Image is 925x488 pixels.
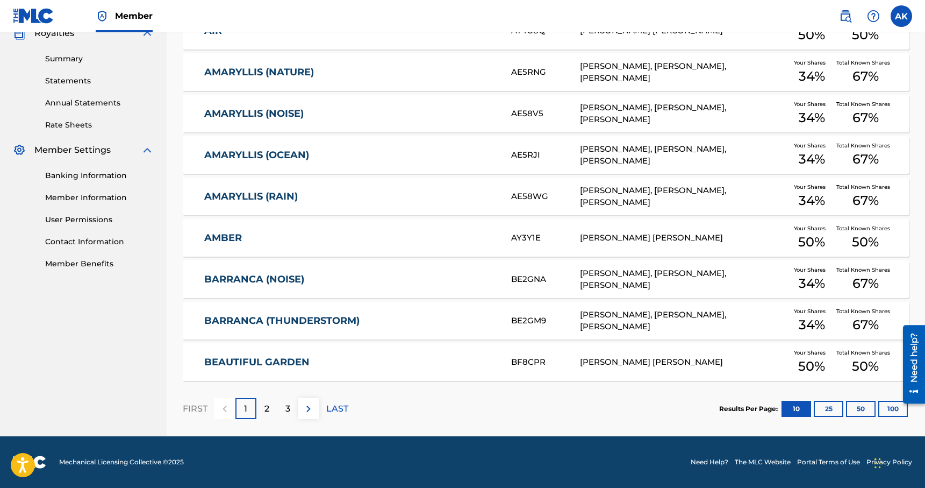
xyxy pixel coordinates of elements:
img: right [302,402,315,415]
div: AE5RJI [511,149,580,161]
span: Total Known Shares [836,266,894,274]
span: Total Known Shares [836,59,894,67]
span: Total Known Shares [836,307,894,315]
iframe: Chat Widget [871,436,925,488]
span: 34 % [799,274,825,293]
span: Royalties [34,27,74,40]
p: 2 [264,402,269,415]
a: Member Information [45,192,154,203]
div: Help [863,5,884,27]
p: 3 [285,402,290,415]
div: [PERSON_NAME], [PERSON_NAME], [PERSON_NAME] [580,267,787,292]
span: Your Shares [794,142,830,150]
img: Top Rightsholder [96,10,109,23]
button: 50 [846,401,876,417]
a: Contact Information [45,236,154,247]
a: BARRANCA (THUNDERSTORM) [204,315,497,327]
button: 10 [781,401,811,417]
button: 100 [878,401,908,417]
div: User Menu [891,5,912,27]
a: Statements [45,75,154,87]
a: AMBER [204,232,497,244]
a: Rate Sheets [45,119,154,131]
span: 34 % [799,67,825,86]
a: BARRANCA (NOISE) [204,273,497,286]
img: logo [13,456,46,469]
span: 67 % [852,191,879,210]
a: User Permissions [45,214,154,225]
span: 67 % [852,150,879,169]
span: Your Shares [794,100,830,108]
p: 1 [244,402,247,415]
div: [PERSON_NAME], [PERSON_NAME], [PERSON_NAME] [580,309,787,333]
button: 25 [814,401,843,417]
div: AE5RNG [511,66,580,79]
span: Total Known Shares [836,349,894,357]
span: 50 % [798,357,825,376]
div: AE58WG [511,190,580,203]
a: Privacy Policy [866,457,912,467]
a: BEAUTIFUL GARDEN [204,356,497,369]
span: 34 % [799,150,825,169]
span: 50 % [798,25,825,45]
div: [PERSON_NAME], [PERSON_NAME], [PERSON_NAME] [580,102,787,126]
span: Total Known Shares [836,142,894,150]
img: expand [141,144,154,157]
span: Your Shares [794,59,830,67]
div: Drag [874,447,881,479]
span: Your Shares [794,307,830,315]
a: AMARYLLIS (NOISE) [204,108,497,120]
div: [PERSON_NAME], [PERSON_NAME], [PERSON_NAME] [580,60,787,84]
div: BE2GNA [511,273,580,286]
span: 34 % [799,191,825,210]
iframe: Resource Center [895,321,925,407]
span: Total Known Shares [836,183,894,191]
p: FIRST [183,402,207,415]
img: expand [141,27,154,40]
span: Member [115,10,153,22]
span: Your Shares [794,183,830,191]
span: Your Shares [794,266,830,274]
div: [PERSON_NAME], [PERSON_NAME], [PERSON_NAME] [580,185,787,209]
span: 50 % [852,232,879,252]
img: MLC Logo [13,8,54,24]
a: Summary [45,53,154,65]
a: Portal Terms of Use [797,457,860,467]
div: AE58V5 [511,108,580,120]
span: 34 % [799,108,825,128]
span: Mechanical Licensing Collective © 2025 [59,457,184,467]
a: Need Help? [691,457,728,467]
a: Banking Information [45,170,154,181]
span: 67 % [852,274,879,293]
span: 67 % [852,315,879,335]
a: Public Search [835,5,856,27]
span: Your Shares [794,224,830,232]
span: 50 % [798,232,825,252]
div: [PERSON_NAME], [PERSON_NAME], [PERSON_NAME] [580,143,787,167]
span: 50 % [852,357,879,376]
span: Member Settings [34,144,111,157]
img: search [839,10,852,23]
p: LAST [326,402,348,415]
span: Total Known Shares [836,100,894,108]
img: Member Settings [13,144,26,157]
div: [PERSON_NAME] [PERSON_NAME] [580,232,787,244]
div: BE2GM9 [511,315,580,327]
a: The MLC Website [735,457,791,467]
a: Member Benefits [45,258,154,270]
a: AMARYLLIS (RAIN) [204,190,497,203]
span: Total Known Shares [836,224,894,232]
span: 67 % [852,108,879,128]
div: AY3Y1E [511,232,580,244]
a: AMARYLLIS (OCEAN) [204,149,497,161]
div: BF8CPR [511,356,580,369]
span: 50 % [852,25,879,45]
div: [PERSON_NAME] [PERSON_NAME] [580,356,787,369]
a: AMARYLLIS (NATURE) [204,66,497,79]
p: Results Per Page: [719,404,780,414]
img: help [867,10,880,23]
span: Your Shares [794,349,830,357]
